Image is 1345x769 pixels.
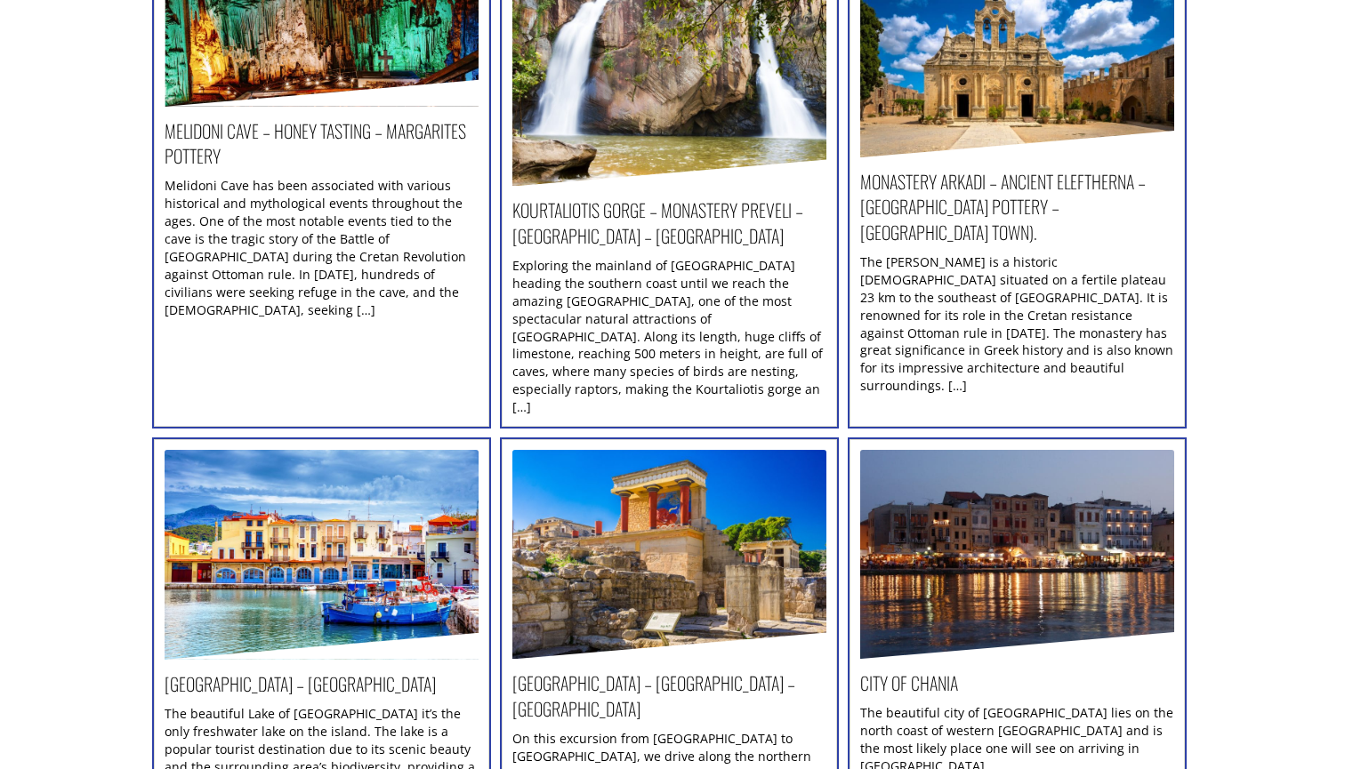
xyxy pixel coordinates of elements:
div: Exploring the mainland of [GEOGRAPHIC_DATA] heading the southern coast until we reach the amazing... [512,257,826,416]
a: Monastery Arkadi – Ancient Eleftherna – [GEOGRAPHIC_DATA] pottery – [GEOGRAPHIC_DATA] town). The ... [860,377,1174,394]
h2: Monastery Arkadi – Ancient Eleftherna – [GEOGRAPHIC_DATA] pottery – [GEOGRAPHIC_DATA] town). [860,169,1174,253]
a: Melidoni cave – Honey tasting – Margarites pottery Melidoni Cave has been associated with various... [165,301,479,318]
img: A stunning view of the Venetian harbour in Chania, Crete with colourful buildings and boats. [860,450,1174,659]
h2: [GEOGRAPHIC_DATA] – [GEOGRAPHIC_DATA] [165,671,479,705]
div: Melidoni Cave has been associated with various historical and mythological events throughout the ... [165,177,479,318]
h2: [GEOGRAPHIC_DATA] – [GEOGRAPHIC_DATA] – [GEOGRAPHIC_DATA] [512,670,826,730]
a: Kourtaliotis Gorge – Monastery Preveli – [GEOGRAPHIC_DATA] – [GEOGRAPHIC_DATA] Exploring the main... [512,398,826,415]
h2: City Of Chania [860,670,1174,704]
div: The [PERSON_NAME] is a historic [DEMOGRAPHIC_DATA] situated on a fertile plateau 23 km to the sou... [860,253,1174,395]
h2: Melidoni cave – Honey tasting – Margarites pottery [165,118,479,178]
h2: Kourtaliotis Gorge – Monastery Preveli – [GEOGRAPHIC_DATA] – [GEOGRAPHIC_DATA] [512,197,826,257]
